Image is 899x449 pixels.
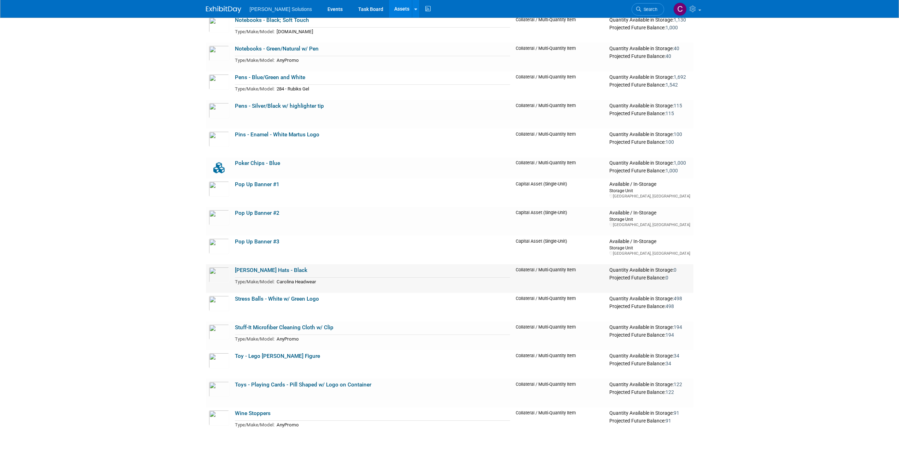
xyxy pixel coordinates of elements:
div: Projected Future Balance: [609,138,690,146]
div: Projected Future Balance: [609,109,690,117]
span: 100 [666,139,674,145]
div: Quantity Available in Storage: [609,353,690,359]
span: 91 [666,418,671,424]
a: Notebooks - Green/Natural w/ Pen [235,46,319,52]
div: Quantity Available in Storage: [609,17,690,23]
td: AnyPromo [274,335,510,343]
div: Projected Future Balance: [609,166,690,174]
span: 1,000 [674,160,686,166]
td: Collateral / Multi-Quantity Item [513,100,607,129]
span: 498 [666,303,674,309]
td: Capital Asset (Single-Unit) [513,207,607,236]
div: [GEOGRAPHIC_DATA], [GEOGRAPHIC_DATA] [609,222,690,228]
div: Quantity Available in Storage: [609,131,690,138]
td: Collateral / Multi-Quantity Item [513,379,607,407]
td: [DOMAIN_NAME] [274,28,510,36]
a: Pins - Enamel - White Martus Logo [235,131,319,138]
img: ExhibitDay [206,6,241,13]
span: 1,000 [666,168,678,173]
img: Collateral-Icon-2.png [209,160,229,176]
a: Search [632,3,664,16]
span: 40 [674,46,679,51]
td: Collateral / Multi-Quantity Item [513,43,607,71]
span: 100 [674,131,682,137]
td: 284 - Rubiks Gel [274,85,510,93]
span: 498 [674,296,682,301]
div: Projected Future Balance: [609,388,690,396]
div: [GEOGRAPHIC_DATA], [GEOGRAPHIC_DATA] [609,251,690,256]
div: Quantity Available in Storage: [609,324,690,331]
td: Collateral / Multi-Quantity Item [513,350,607,379]
td: Type/Make/Model: [235,85,274,93]
div: Projected Future Balance: [609,52,690,60]
td: Type/Make/Model: [235,28,274,36]
span: 194 [674,324,682,330]
span: 1,542 [666,82,678,88]
span: 0 [666,275,668,280]
a: Pop Up Banner #1 [235,181,279,188]
div: Projected Future Balance: [609,81,690,88]
td: AnyPromo [274,56,510,64]
a: Stuff-It Microfiber Cleaning Cloth w/ Clip [235,324,333,331]
span: 115 [666,111,674,116]
td: Type/Make/Model: [235,56,274,64]
div: Storage Unit [609,245,690,251]
span: 0 [674,267,676,273]
td: Collateral / Multi-Quantity Item [513,293,607,321]
td: Collateral / Multi-Quantity Item [513,14,607,43]
div: Available / In-Storage [609,210,690,216]
a: Wine Stoppers [235,410,271,416]
div: Available / In-Storage [609,181,690,188]
div: Projected Future Balance: [609,331,690,338]
a: Pens - Silver/Black w/ highlighter tip [235,103,324,109]
div: Projected Future Balance: [609,416,690,424]
div: Available / In-Storage [609,238,690,245]
div: Quantity Available in Storage: [609,410,690,416]
div: Projected Future Balance: [609,273,690,281]
div: Quantity Available in Storage: [609,160,690,166]
td: Type/Make/Model: [235,421,274,429]
span: 34 [666,361,671,366]
td: Capital Asset (Single-Unit) [513,178,607,207]
a: Toys - Playing Cards - Pill Shaped w/ Logo on Container [235,382,371,388]
a: Stress Balls - White w/ Green Logo [235,296,319,302]
span: 1,000 [666,25,678,30]
span: 34 [674,353,679,359]
span: Search [641,7,657,12]
div: Projected Future Balance: [609,359,690,367]
span: 122 [666,389,674,395]
div: Quantity Available in Storage: [609,382,690,388]
div: Quantity Available in Storage: [609,103,690,109]
a: Pens - Blue/Green and White [235,74,305,81]
a: Toy - Lego [PERSON_NAME] Figure [235,353,320,359]
td: Collateral / Multi-Quantity Item [513,321,607,350]
div: Storage Unit [609,188,690,194]
div: [GEOGRAPHIC_DATA], [GEOGRAPHIC_DATA] [609,194,690,199]
a: Pop Up Banner #2 [235,210,279,216]
td: Collateral / Multi-Quantity Item [513,71,607,100]
td: Collateral / Multi-Quantity Item [513,407,607,436]
a: [PERSON_NAME] Hats - Black [235,267,307,273]
a: Poker Chips - Blue [235,160,280,166]
span: 122 [674,382,682,387]
td: Type/Make/Model: [235,335,274,343]
span: 40 [666,53,671,59]
div: Projected Future Balance: [609,302,690,310]
td: Carolina Headwear [274,278,510,286]
div: Quantity Available in Storage: [609,296,690,302]
td: AnyPromo [274,421,510,429]
div: Quantity Available in Storage: [609,74,690,81]
span: [PERSON_NAME] Solutions [250,6,312,12]
div: Projected Future Balance: [609,23,690,31]
td: Collateral / Multi-Quantity Item [513,157,607,178]
div: Storage Unit [609,216,690,222]
td: Type/Make/Model: [235,278,274,286]
td: Capital Asset (Single-Unit) [513,236,607,264]
span: 194 [666,332,674,338]
img: Corey French [673,2,687,16]
span: 1,692 [674,74,686,80]
div: Quantity Available in Storage: [609,267,690,273]
a: Pop Up Banner #3 [235,238,279,245]
span: 91 [674,410,679,416]
td: Collateral / Multi-Quantity Item [513,129,607,157]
